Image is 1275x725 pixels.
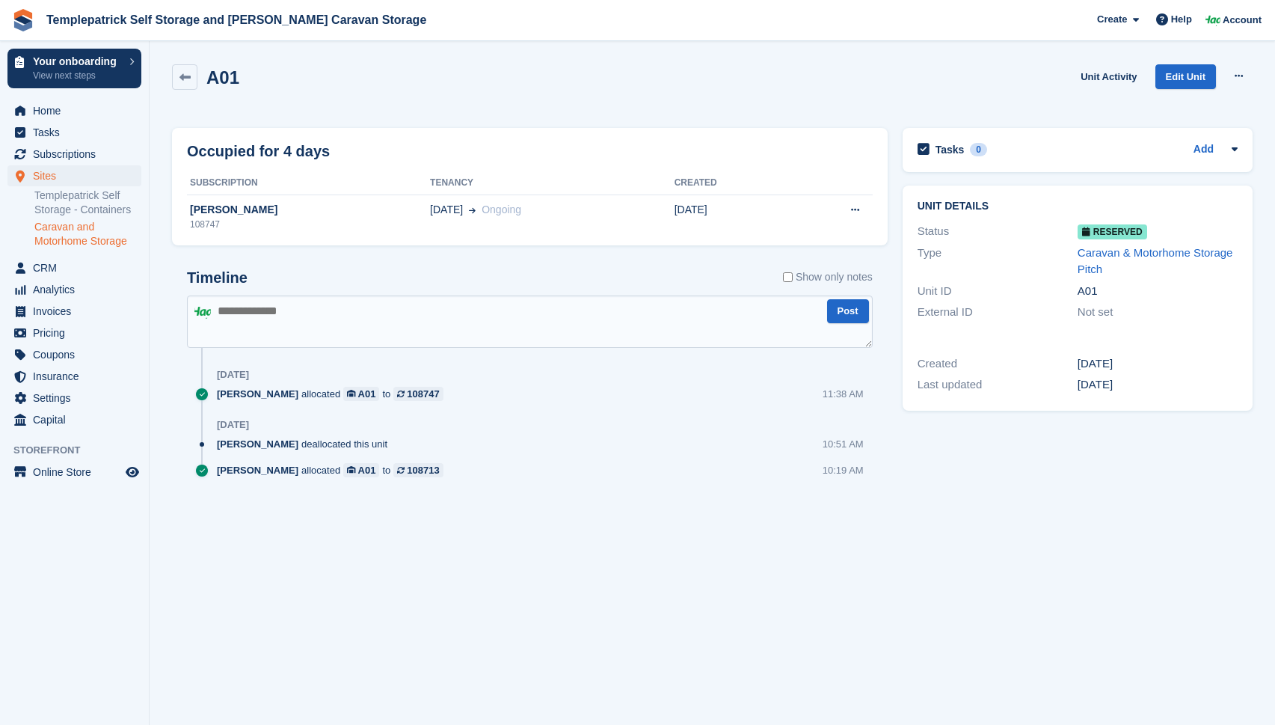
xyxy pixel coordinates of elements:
span: Help [1171,12,1192,27]
div: Status [918,223,1078,240]
span: Home [33,100,123,121]
div: 10:19 AM [823,463,864,477]
div: 11:38 AM [823,387,864,401]
a: A01 [343,387,379,401]
span: [PERSON_NAME] [217,463,298,477]
span: Insurance [33,366,123,387]
div: Not set [1078,304,1238,321]
div: 108713 [407,463,439,477]
label: Show only notes [783,269,873,285]
a: menu [7,409,141,430]
th: Created [675,171,789,195]
span: Settings [33,388,123,409]
div: [PERSON_NAME] [187,202,430,218]
a: menu [7,462,141,483]
div: [DATE] [1078,355,1238,373]
span: Storefront [13,443,149,458]
h2: Occupied for 4 days [187,140,330,162]
div: A01 [358,463,376,477]
div: Last updated [918,376,1078,394]
div: External ID [918,304,1078,321]
div: [DATE] [217,419,249,431]
a: menu [7,257,141,278]
span: Subscriptions [33,144,123,165]
span: Account [1223,13,1262,28]
a: Add [1193,141,1214,159]
span: [DATE] [430,202,463,218]
a: Templepatrick Self Storage - Containers [34,189,141,217]
a: menu [7,344,141,365]
img: stora-icon-8386f47178a22dfd0bd8f6a31ec36ba5ce8667c1dd55bd0f319d3a0aa187defe.svg [12,9,34,31]
span: Ongoing [482,204,521,215]
h2: Unit details [918,201,1238,212]
a: menu [7,122,141,143]
h2: Timeline [187,269,248,287]
div: allocated to [217,387,451,401]
span: Invoices [33,301,123,322]
span: CRM [33,257,123,278]
th: Subscription [187,171,430,195]
div: 108747 [407,387,439,401]
a: menu [7,279,141,300]
a: 108713 [393,463,443,477]
a: menu [7,366,141,387]
p: View next steps [33,69,122,82]
div: 10:51 AM [823,437,864,451]
button: Post [827,299,869,324]
a: Edit Unit [1155,64,1216,89]
a: Your onboarding View next steps [7,49,141,88]
h2: Tasks [935,143,965,156]
span: Coupons [33,344,123,365]
p: Your onboarding [33,56,122,67]
img: Gareth Hagan [194,303,211,319]
div: 108747 [187,218,430,231]
div: allocated to [217,463,451,477]
a: menu [7,301,141,322]
div: deallocated this unit [217,437,395,451]
a: menu [7,165,141,186]
span: Analytics [33,279,123,300]
a: menu [7,100,141,121]
img: Gareth Hagan [1205,12,1220,27]
input: Show only notes [783,269,793,285]
span: Sites [33,165,123,186]
a: Preview store [123,463,141,481]
div: Created [918,355,1078,373]
a: Caravan and Motorhome Storage [34,220,141,248]
span: Online Store [33,462,123,483]
div: Type [918,245,1078,278]
th: Tenancy [430,171,675,195]
a: menu [7,322,141,343]
div: Unit ID [918,283,1078,300]
span: Capital [33,409,123,430]
div: A01 [358,387,376,401]
span: Tasks [33,122,123,143]
a: Caravan & Motorhome Storage Pitch [1078,246,1233,276]
span: Reserved [1078,224,1147,239]
a: A01 [343,463,379,477]
a: Templepatrick Self Storage and [PERSON_NAME] Caravan Storage [40,7,432,32]
a: menu [7,388,141,409]
span: [PERSON_NAME] [217,437,298,451]
a: menu [7,144,141,165]
span: Create [1097,12,1127,27]
td: [DATE] [675,195,789,239]
span: [PERSON_NAME] [217,387,298,401]
div: 0 [970,143,987,156]
div: [DATE] [1078,376,1238,394]
a: 108747 [393,387,443,401]
div: A01 [1078,283,1238,300]
h2: A01 [206,67,239,88]
span: Pricing [33,322,123,343]
a: Unit Activity [1075,64,1143,89]
div: [DATE] [217,369,249,381]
